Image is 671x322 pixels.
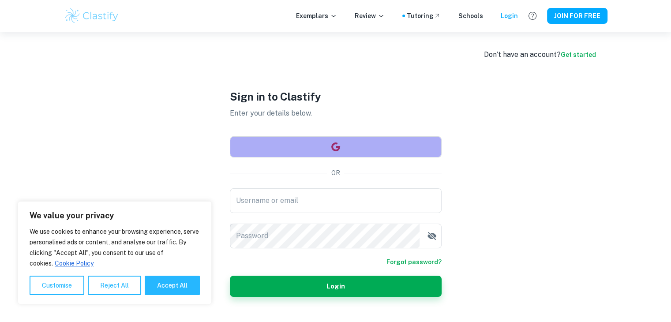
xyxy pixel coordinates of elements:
[54,259,94,267] a: Cookie Policy
[501,11,518,21] a: Login
[230,89,442,105] h1: Sign in to Clastify
[296,11,337,21] p: Exemplars
[407,11,441,21] a: Tutoring
[88,276,141,295] button: Reject All
[145,276,200,295] button: Accept All
[525,8,540,23] button: Help and Feedback
[30,276,84,295] button: Customise
[30,226,200,269] p: We use cookies to enhance your browsing experience, serve personalised ads or content, and analys...
[561,51,596,58] a: Get started
[64,7,120,25] img: Clastify logo
[230,108,442,119] p: Enter your details below.
[331,168,340,178] p: OR
[386,257,442,267] a: Forgot password?
[355,11,385,21] p: Review
[18,201,212,304] div: We value your privacy
[458,11,483,21] a: Schools
[484,49,596,60] div: Don’t have an account?
[30,210,200,221] p: We value your privacy
[547,8,607,24] button: JOIN FOR FREE
[230,276,442,297] button: Login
